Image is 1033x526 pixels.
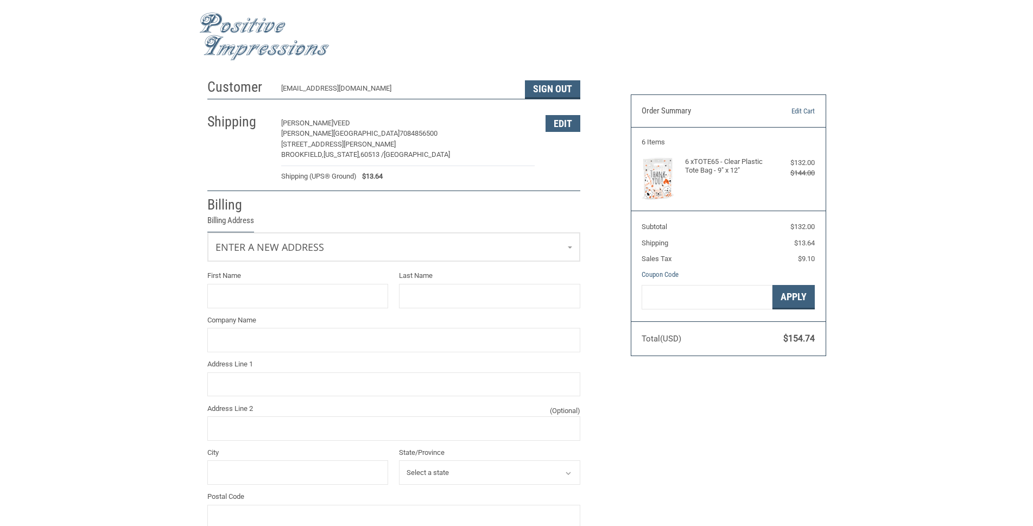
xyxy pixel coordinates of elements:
[642,106,759,117] h3: Order Summary
[790,223,815,231] span: $132.00
[324,150,360,159] span: [US_STATE],
[642,285,772,309] input: Gift Certificate or Coupon Code
[794,239,815,247] span: $13.64
[357,171,383,182] span: $13.64
[360,150,384,159] span: 60513 /
[546,115,580,132] button: Edit
[207,78,271,96] h2: Customer
[207,270,389,281] label: First Name
[207,214,254,232] legend: Billing Address
[685,157,769,175] h4: 6 x TOTE65 - Clear Plastic Tote Bag - 9" x 12"
[771,157,815,168] div: $132.00
[216,240,324,254] span: Enter a new address
[281,140,396,148] span: [STREET_ADDRESS][PERSON_NAME]
[333,119,350,127] span: Veed
[642,138,815,147] h3: 6 Items
[281,83,514,99] div: [EMAIL_ADDRESS][DOMAIN_NAME]
[642,255,671,263] span: Sales Tax
[642,334,681,344] span: Total (USD)
[400,129,438,137] span: 7084856500
[642,239,668,247] span: Shipping
[798,255,815,263] span: $9.10
[525,80,580,99] button: Sign Out
[207,447,389,458] label: City
[207,196,271,214] h2: Billing
[642,223,667,231] span: Subtotal
[399,447,580,458] label: State/Province
[399,270,580,281] label: Last Name
[207,359,580,370] label: Address Line 1
[783,333,815,344] span: $154.74
[281,119,333,127] span: [PERSON_NAME]
[384,150,450,159] span: [GEOGRAPHIC_DATA]
[550,405,580,416] small: (Optional)
[207,315,580,326] label: Company Name
[281,129,400,137] span: [PERSON_NAME][GEOGRAPHIC_DATA]
[281,150,324,159] span: Brookfield,
[771,168,815,179] div: $144.00
[281,171,357,182] span: Shipping (UPS® Ground)
[207,113,271,131] h2: Shipping
[208,233,580,261] a: Enter or select a different address
[207,491,580,502] label: Postal Code
[199,12,329,61] img: Positive Impressions
[759,106,815,117] a: Edit Cart
[207,403,580,414] label: Address Line 2
[772,285,815,309] button: Apply
[642,270,679,278] a: Coupon Code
